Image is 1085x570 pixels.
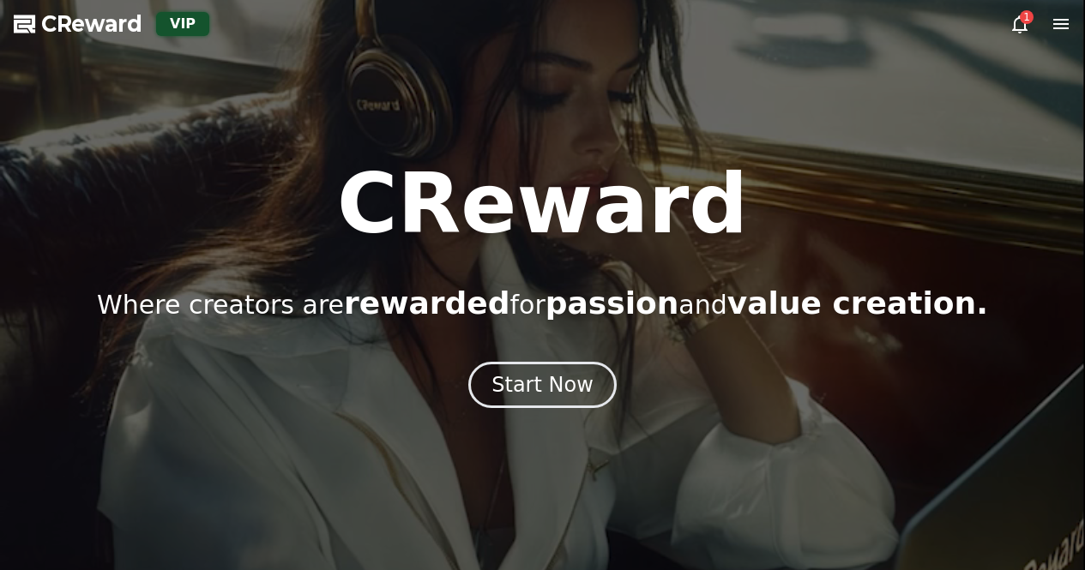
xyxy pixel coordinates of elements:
h1: CReward [337,163,748,245]
a: Start Now [468,379,617,395]
span: CReward [41,10,142,38]
div: Start Now [491,371,594,399]
span: passion [546,285,679,321]
div: VIP [156,12,209,36]
p: Where creators are for and [97,286,988,321]
button: Start Now [468,362,617,408]
a: CReward [14,10,142,38]
div: 1 [1020,10,1034,24]
span: value creation. [727,285,988,321]
a: 1 [1010,14,1030,34]
span: rewarded [344,285,509,321]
